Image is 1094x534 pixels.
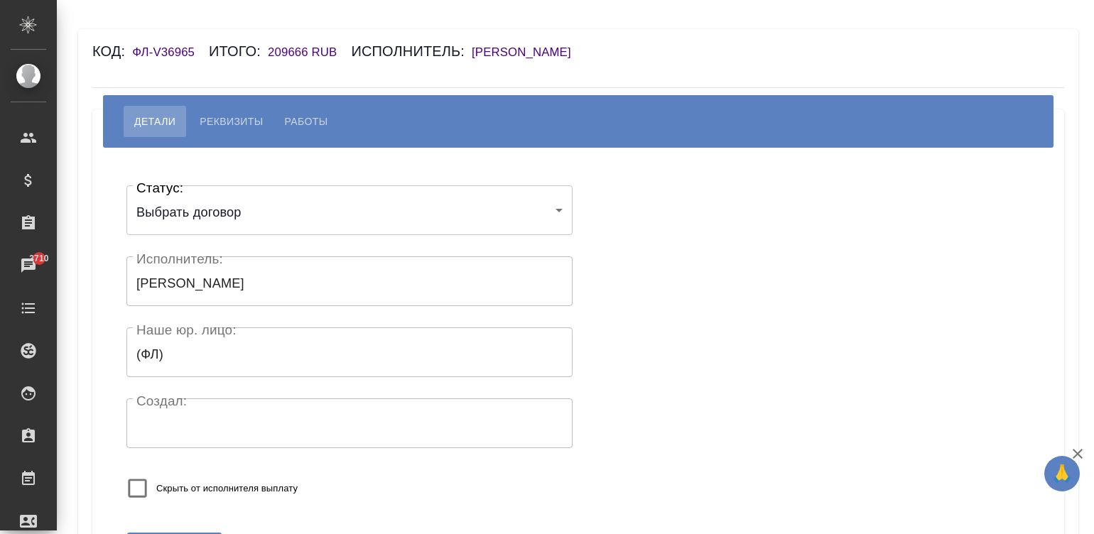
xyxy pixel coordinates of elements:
span: Скрыть от исполнителя выплату [156,481,298,496]
span: 🙏 [1050,459,1074,489]
span: Детали [134,113,175,130]
span: 3710 [21,251,57,266]
h6: Код: [92,43,132,59]
h6: ФЛ-V36965 [132,45,209,59]
h6: [PERSON_NAME] [472,45,585,59]
h6: 209666 RUB [268,45,351,59]
button: 🙏 [1044,456,1080,491]
span: Реквизиты [200,113,263,130]
h6: Итого: [209,43,268,59]
div: Выбрать договор [126,192,573,234]
span: Работы [285,113,328,130]
h6: Исполнитель: [351,43,472,59]
a: [PERSON_NAME] [472,47,585,58]
a: 3710 [4,248,53,283]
